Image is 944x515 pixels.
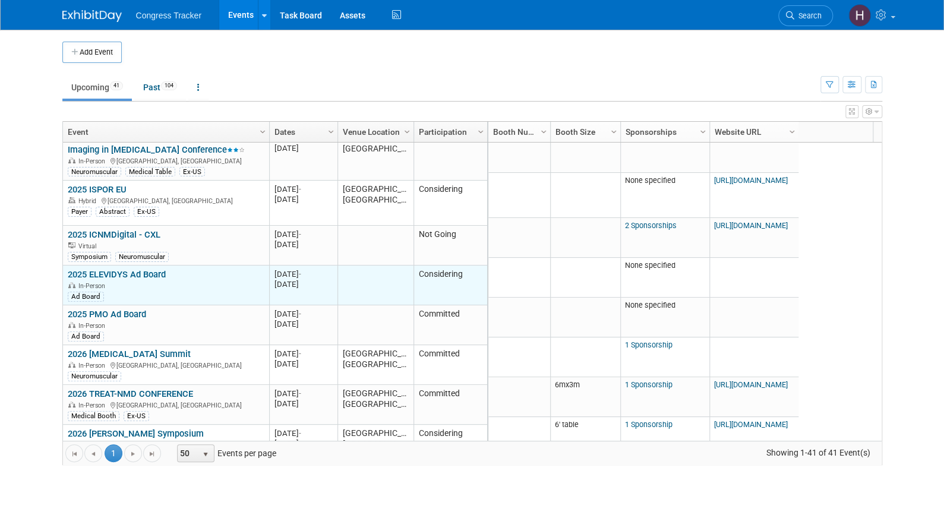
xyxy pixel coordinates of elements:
td: Considering [413,181,487,226]
a: Column Settings [324,122,337,140]
a: [URL][DOMAIN_NAME] [714,420,788,429]
span: In-Person [78,322,109,330]
div: Neuromuscular [115,252,169,261]
div: [DATE] [274,428,332,438]
img: In-Person Event [68,402,75,407]
span: Go to the last page [147,449,157,459]
td: Considering [413,266,487,305]
a: Event [68,122,261,142]
td: 3 sq meters [550,122,620,173]
span: - [299,185,301,194]
a: Go to the first page [65,444,83,462]
span: Hybrid [78,197,100,205]
span: Column Settings [787,127,797,137]
a: Sponsorships [626,122,702,142]
img: In-Person Event [68,322,75,328]
span: Column Settings [609,127,618,137]
div: Abstract [96,207,130,216]
span: - [299,270,301,279]
a: Column Settings [696,122,709,140]
div: Neuromuscular [68,371,121,381]
div: [GEOGRAPHIC_DATA], [GEOGRAPHIC_DATA] [68,195,264,206]
a: Search [778,5,833,26]
a: [URL][DOMAIN_NAME] [714,380,788,389]
span: Virtual [78,242,100,250]
div: Ex-US [124,411,149,421]
div: [DATE] [274,359,332,369]
td: [GEOGRAPHIC_DATA], [GEOGRAPHIC_DATA] [337,129,413,181]
div: Ad Board [68,292,104,301]
a: Column Settings [785,122,798,140]
a: Venue Location [343,122,406,142]
a: [URL][DOMAIN_NAME] [714,176,788,185]
div: [DATE] [274,279,332,289]
td: Committed [413,385,487,425]
a: 2025 PMO Ad Board [68,309,146,320]
div: Ex-US [179,167,205,176]
span: Column Settings [476,127,485,137]
button: Add Event [62,42,122,63]
div: [DATE] [274,194,332,204]
a: Booth Number [493,122,542,142]
a: 2 Sponsorships [625,221,677,230]
a: 2026 [MEDICAL_DATA] Summit [68,349,191,359]
span: In-Person [78,362,109,369]
td: [GEOGRAPHIC_DATA], [GEOGRAPHIC_DATA] [337,181,413,226]
div: [DATE] [274,349,332,359]
div: [GEOGRAPHIC_DATA], [GEOGRAPHIC_DATA] [68,440,264,450]
a: Past104 [134,76,186,99]
a: Go to the last page [143,444,161,462]
a: 1 Sponsorship [625,420,673,429]
img: ExhibitDay [62,10,122,22]
span: Showing 1-41 of 41 Event(s) [755,444,881,461]
a: Booth Size [555,122,613,142]
span: Column Settings [326,127,336,137]
a: Website URL [715,122,791,142]
span: - [299,389,301,398]
img: Virtual Event [68,242,75,248]
span: Events per page [162,444,288,462]
td: [GEOGRAPHIC_DATA], [GEOGRAPHIC_DATA] [337,345,413,385]
span: In-Person [78,402,109,409]
a: 2026 TREAT-NMD CONFERENCE [68,388,193,399]
span: None specified [625,301,675,309]
span: 1 [105,444,122,462]
div: Ex-US [134,207,159,216]
span: - [299,429,301,438]
span: select [201,450,210,459]
span: In-Person [78,282,109,290]
a: Go to the next page [124,444,142,462]
td: Committed [413,129,487,181]
div: Medical Table [125,167,175,176]
a: 1 Sponsorship [625,380,673,389]
td: Committed [413,345,487,385]
div: [DATE] [274,309,332,319]
a: Column Settings [400,122,413,140]
a: Go to the previous page [84,444,102,462]
a: Participation [419,122,479,142]
span: Column Settings [402,127,412,137]
span: None specified [625,261,675,270]
div: [GEOGRAPHIC_DATA], [GEOGRAPHIC_DATA] [68,360,264,370]
a: [URL][DOMAIN_NAME] [714,221,788,230]
img: In-Person Event [68,282,75,288]
img: Heather Jones [848,4,871,27]
span: Congress Tracker [136,11,201,20]
a: 2025 ISPOR EU [68,184,127,195]
div: [DATE] [274,388,332,399]
span: 104 [161,81,177,90]
div: Symposium [68,252,111,261]
td: Committed [413,305,487,345]
a: Upcoming41 [62,76,132,99]
span: 41 [110,81,123,90]
img: In-Person Event [68,157,75,163]
span: Column Settings [698,127,708,137]
img: In-Person Event [68,362,75,368]
a: 1 Sponsorship [625,340,673,349]
div: Payer [68,207,91,216]
a: 2026 [PERSON_NAME] Symposium [68,428,204,439]
div: [GEOGRAPHIC_DATA], [GEOGRAPHIC_DATA] [68,400,264,410]
span: - [299,309,301,318]
span: 50 [178,445,198,462]
div: [DATE] [274,438,332,448]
